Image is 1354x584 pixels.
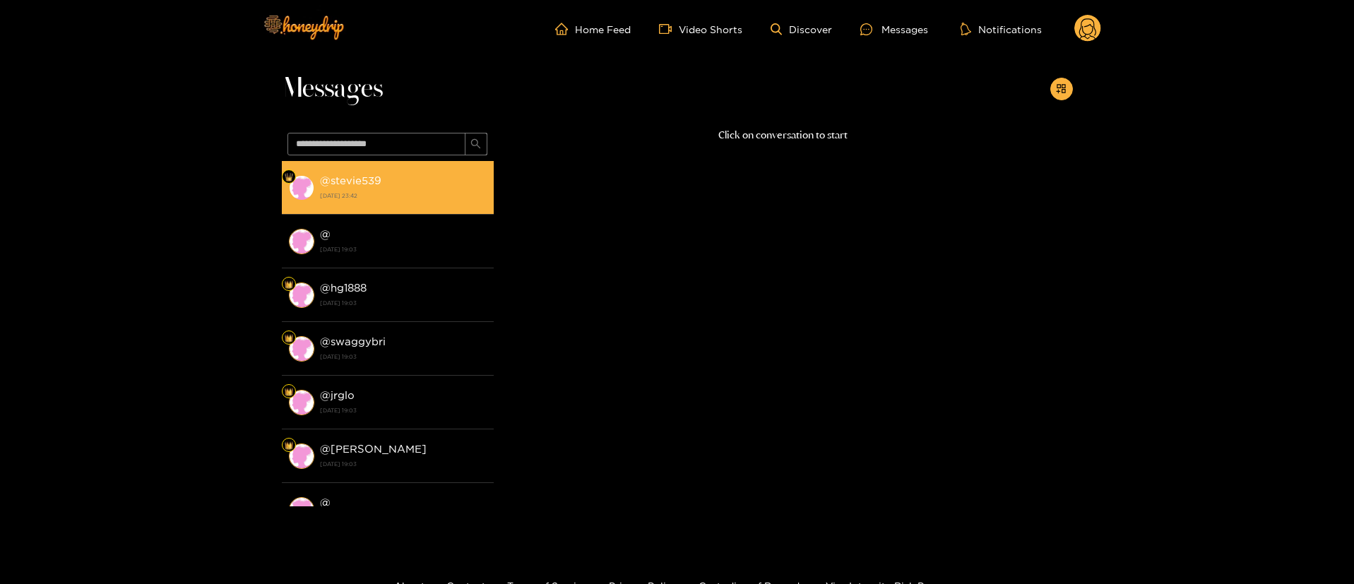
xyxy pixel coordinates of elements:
[320,189,487,202] strong: [DATE] 23:42
[470,138,481,150] span: search
[285,173,293,181] img: Fan Level
[320,389,355,401] strong: @ jrglo
[285,280,293,289] img: Fan Level
[494,127,1073,143] p: Click on conversation to start
[289,282,314,308] img: conversation
[555,23,631,35] a: Home Feed
[320,443,427,455] strong: @ [PERSON_NAME]
[285,441,293,450] img: Fan Level
[771,23,832,35] a: Discover
[289,390,314,415] img: conversation
[320,243,487,256] strong: [DATE] 19:03
[860,21,928,37] div: Messages
[659,23,742,35] a: Video Shorts
[465,133,487,155] button: search
[320,335,386,347] strong: @ swaggybri
[285,388,293,396] img: Fan Level
[289,175,314,201] img: conversation
[320,404,487,417] strong: [DATE] 19:03
[289,229,314,254] img: conversation
[289,443,314,469] img: conversation
[320,174,381,186] strong: @ stevie539
[320,297,487,309] strong: [DATE] 19:03
[320,282,367,294] strong: @ hg1888
[320,228,331,240] strong: @
[289,497,314,523] img: conversation
[289,336,314,362] img: conversation
[1056,83,1067,95] span: appstore-add
[320,350,487,363] strong: [DATE] 19:03
[282,72,383,106] span: Messages
[555,23,575,35] span: home
[956,22,1046,36] button: Notifications
[659,23,679,35] span: video-camera
[320,458,487,470] strong: [DATE] 19:03
[320,496,331,508] strong: @
[285,334,293,342] img: Fan Level
[1050,78,1073,100] button: appstore-add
